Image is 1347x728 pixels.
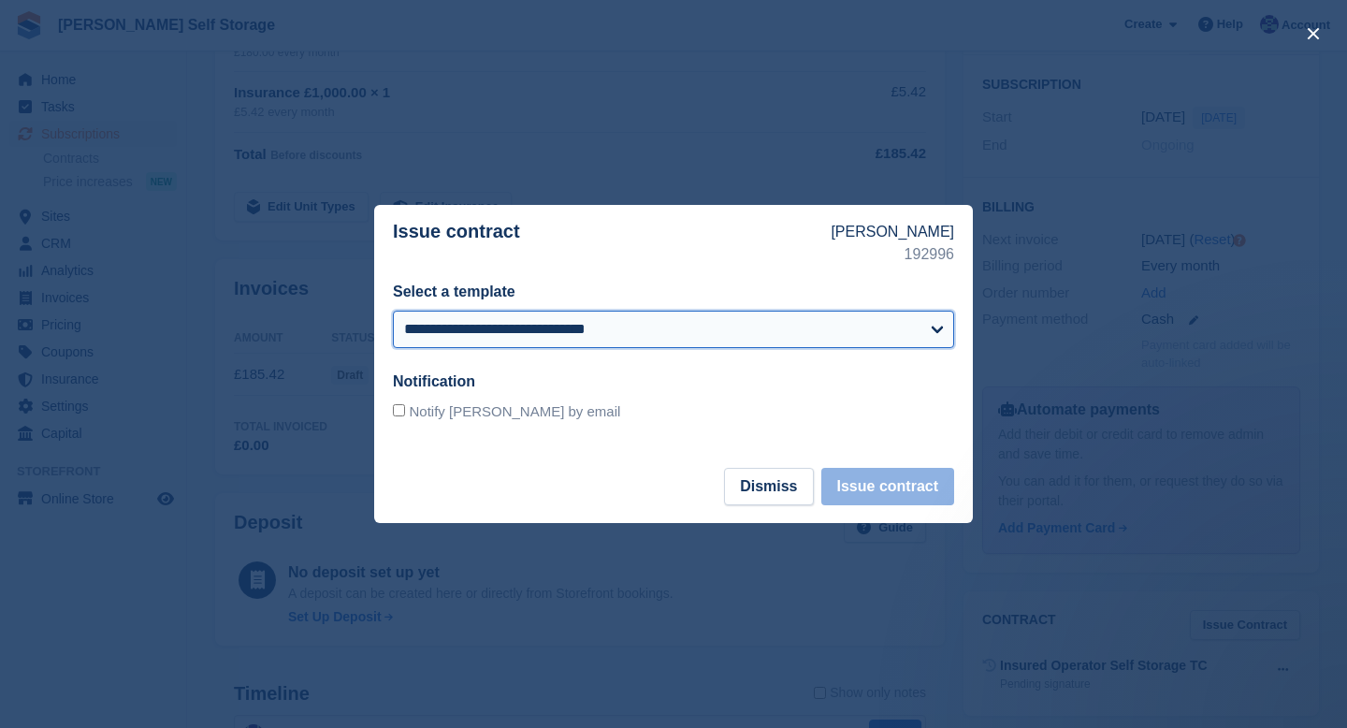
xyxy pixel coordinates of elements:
[393,284,515,299] label: Select a template
[409,403,620,419] span: Notify [PERSON_NAME] by email
[393,404,405,416] input: Notify [PERSON_NAME] by email
[831,221,954,243] p: [PERSON_NAME]
[393,373,475,389] label: Notification
[393,221,831,266] p: Issue contract
[724,468,813,505] button: Dismiss
[821,468,954,505] button: Issue contract
[831,243,954,266] p: 192996
[1298,19,1328,49] button: close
